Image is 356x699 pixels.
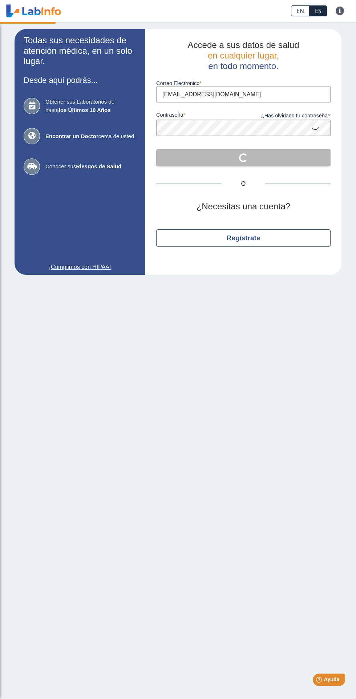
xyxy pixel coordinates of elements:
span: O [222,180,265,188]
button: Regístrate [156,229,331,247]
a: ES [310,5,327,16]
label: contraseña [156,112,243,120]
span: Accede a sus datos de salud [188,40,299,50]
a: ¿Has olvidado tu contraseña? [243,112,331,120]
span: cerca de usted [45,132,136,141]
h2: ¿Necesitas una cuenta? [156,201,331,212]
b: los Últimos 10 Años [59,107,111,113]
span: Conocer sus [45,162,136,171]
span: en cualquier lugar, [208,51,279,60]
b: Encontrar un Doctor [45,133,98,139]
iframe: Help widget launcher [291,671,348,691]
h3: Desde aquí podrás... [24,76,136,85]
b: Riesgos de Salud [76,163,121,169]
label: Correo Electronico [156,80,331,86]
span: Obtener sus Laboratorios de hasta [45,98,136,114]
a: ¡Cumplimos con HIPAA! [24,263,136,272]
a: EN [291,5,310,16]
h2: Todas sus necesidades de atención médica, en un solo lugar. [24,35,136,67]
span: en todo momento. [208,61,278,71]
